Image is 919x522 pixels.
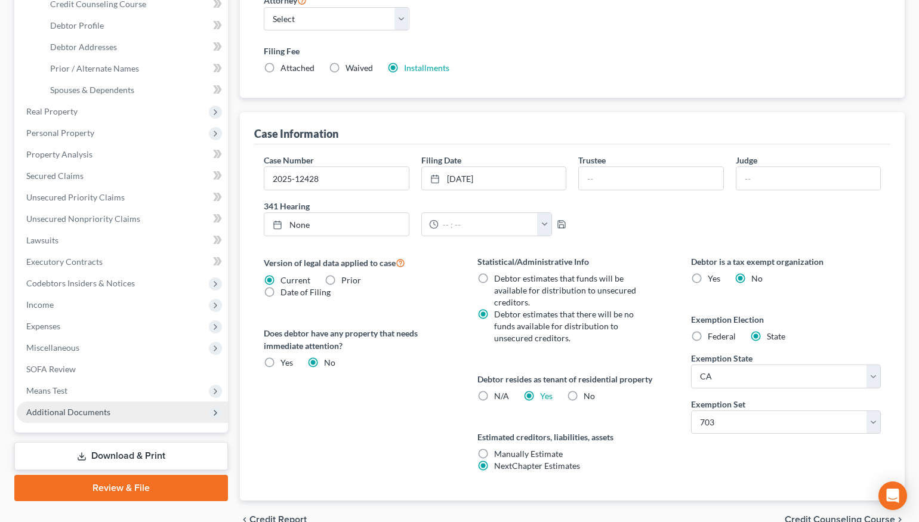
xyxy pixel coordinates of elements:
span: Additional Documents [26,407,110,417]
span: Means Test [26,385,67,396]
span: Secured Claims [26,171,84,181]
span: Executory Contracts [26,257,103,267]
span: Debtor estimates that funds will be available for distribution to unsecured creditors. [494,273,636,307]
span: N/A [494,391,509,401]
span: Debtor Addresses [50,42,117,52]
label: Judge [736,154,757,166]
label: Filing Fee [264,45,881,57]
a: Debtor Profile [41,15,228,36]
label: Debtor resides as tenant of residential property [477,373,667,385]
span: Real Property [26,106,78,116]
label: Statistical/Administrative Info [477,255,667,268]
a: Review & File [14,475,228,501]
input: -- [579,167,723,190]
a: None [264,213,409,236]
span: Yes [280,357,293,367]
span: Unsecured Nonpriority Claims [26,214,140,224]
a: Spouses & Dependents [41,79,228,101]
label: Does debtor have any property that needs immediate attention? [264,327,454,352]
span: Lawsuits [26,235,58,245]
label: Filing Date [421,154,461,166]
span: Codebtors Insiders & Notices [26,278,135,288]
a: [DATE] [422,167,566,190]
label: Case Number [264,154,314,166]
span: No [324,357,335,367]
label: Trustee [578,154,606,166]
span: State [767,331,785,341]
a: SOFA Review [17,359,228,380]
a: Installments [404,63,449,73]
a: Debtor Addresses [41,36,228,58]
a: Secured Claims [17,165,228,187]
span: No [751,273,763,283]
input: -- [736,167,881,190]
a: Yes [540,391,553,401]
a: Property Analysis [17,144,228,165]
label: Exemption Election [691,313,881,326]
a: Executory Contracts [17,251,228,273]
span: No [584,391,595,401]
span: Current [280,275,310,285]
span: Spouses & Dependents [50,85,134,95]
div: Open Intercom Messenger [878,481,907,510]
span: Federal [708,331,736,341]
span: Debtor Profile [50,20,104,30]
span: Property Analysis [26,149,92,159]
span: Debtor estimates that there will be no funds available for distribution to unsecured creditors. [494,309,634,343]
span: Prior / Alternate Names [50,63,139,73]
span: Unsecured Priority Claims [26,192,125,202]
span: Attached [280,63,314,73]
span: Date of Filing [280,287,331,297]
span: Income [26,299,54,310]
a: Unsecured Nonpriority Claims [17,208,228,230]
a: Prior / Alternate Names [41,58,228,79]
a: Download & Print [14,442,228,470]
span: Expenses [26,321,60,331]
label: 341 Hearing [258,200,572,212]
span: Manually Estimate [494,449,563,459]
label: Exemption Set [691,398,745,410]
label: Estimated creditors, liabilities, assets [477,431,667,443]
a: Lawsuits [17,230,228,251]
span: SOFA Review [26,364,76,374]
span: Waived [346,63,373,73]
a: Unsecured Priority Claims [17,187,228,208]
div: Case Information [254,126,338,141]
span: NextChapter Estimates [494,461,580,471]
input: -- : -- [439,213,538,236]
span: Prior [341,275,361,285]
span: Personal Property [26,128,94,138]
label: Version of legal data applied to case [264,255,454,270]
label: Exemption State [691,352,753,365]
label: Debtor is a tax exempt organization [691,255,881,268]
input: Enter case number... [264,167,409,190]
span: Miscellaneous [26,342,79,353]
span: Yes [708,273,720,283]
